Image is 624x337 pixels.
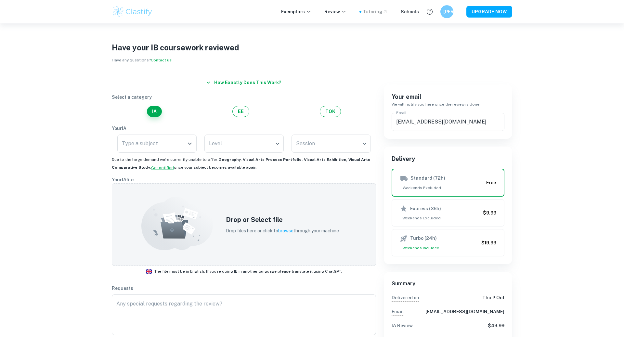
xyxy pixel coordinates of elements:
[486,179,496,186] h6: Free
[392,92,504,101] h6: Your email
[400,245,479,251] span: Weekends Included
[410,175,445,182] h6: Standard (72h)
[392,322,413,329] p: IA Review
[392,199,504,227] button: Express (36h)Weekends Excluded$9.99
[401,8,419,15] a: Schools
[466,6,512,18] button: UPGRADE NOW
[112,176,376,183] p: Your IA file
[154,268,342,274] span: The file must be in English. If you're doing IB in another language please translate it using Cha...
[151,165,174,171] button: Get notified
[440,5,453,18] button: [PERSON_NAME]
[392,169,504,197] button: Standard (72h)Weekends ExcludedFree
[112,157,370,170] b: Geography, Visual Arts Process Portfolio, Visual Arts Exhibition, Visual Arts Comparative Study
[410,235,437,242] h6: Turbo (24h)
[112,125,376,132] p: Your IA
[392,229,504,256] button: Turbo (24h)Weekends Included$19.99
[226,227,339,234] p: Drop files here or click to through your machine
[281,8,311,15] p: Exemplars
[112,94,376,101] p: Select a category
[112,157,370,170] span: Due to the large demand we're currently unable to offer: . once your subject becomes available ag...
[483,209,496,216] h6: $9.99
[204,77,284,88] button: How exactly does this work?
[278,228,293,233] span: browse
[112,58,173,62] span: Have any questions?
[112,5,153,18] img: Clastify logo
[392,280,504,288] h6: Summary
[392,308,404,316] p: We will notify you here once your review is completed
[392,154,504,163] h6: Delivery
[146,269,152,274] img: ic_flag_en.svg
[185,139,194,148] button: Open
[481,239,496,246] h6: $19.99
[151,58,173,62] a: Contact us!
[320,106,341,117] button: TOK
[443,8,451,15] h6: [PERSON_NAME]
[232,106,249,117] button: EE
[396,110,407,115] label: Email
[400,185,484,191] span: Weekends Excluded
[363,8,388,15] a: Tutoring
[400,215,480,221] span: Weekends Excluded
[392,101,504,108] h6: We will notify you here once the review is done
[147,106,162,117] button: IA
[112,285,376,292] p: Requests
[482,294,504,302] p: Thu 2 Oct
[392,294,419,302] p: Delivery in 3 business days. Weekends don't count. It's possible that the review will be delivere...
[410,205,441,212] h6: Express (36h)
[424,6,435,17] button: Help and Feedback
[488,322,504,329] p: $ 49.99
[392,113,504,131] input: We'll contact you here
[112,42,512,53] h1: Have your IB coursework reviewed
[324,8,346,15] p: Review
[425,308,504,316] p: [EMAIL_ADDRESS][DOMAIN_NAME]
[226,215,339,225] h5: Drop or Select file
